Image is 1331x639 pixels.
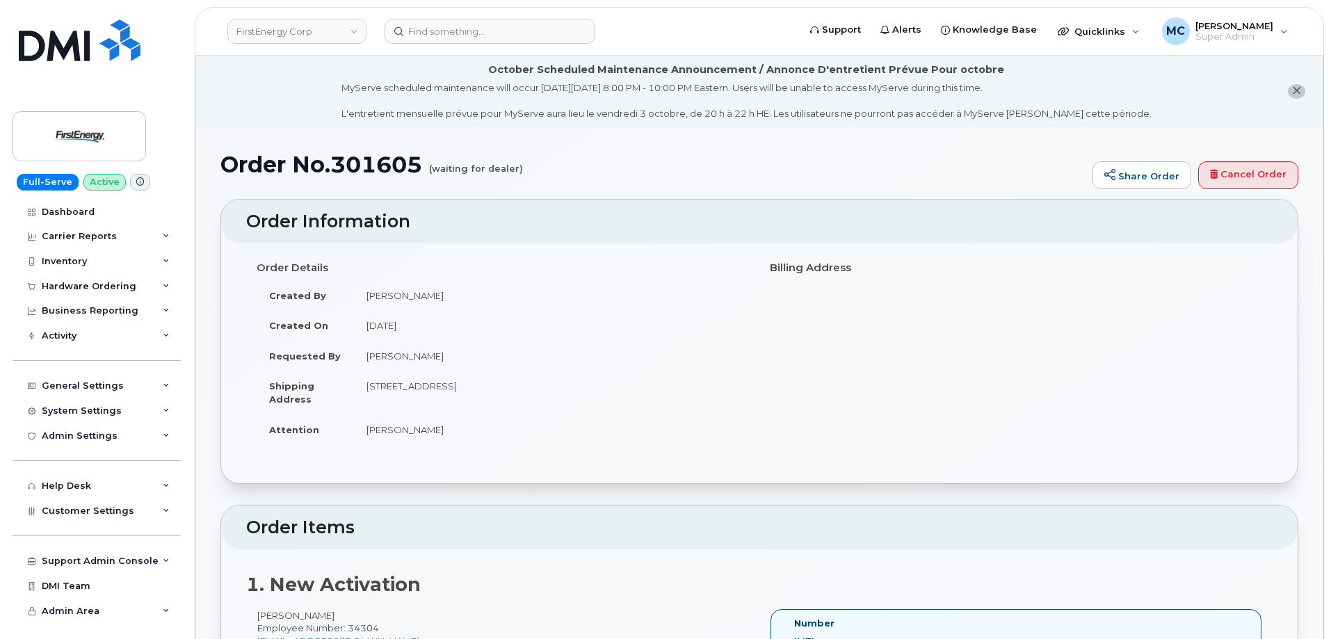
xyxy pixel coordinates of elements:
h4: Order Details [257,262,749,274]
strong: Created By [269,290,326,301]
label: Number [794,617,834,630]
td: [STREET_ADDRESS] [354,371,749,414]
small: (waiting for dealer) [429,152,523,174]
td: [DATE] [354,310,749,341]
strong: Attention [269,424,319,435]
td: [PERSON_NAME] [354,280,749,311]
h2: Order Information [246,212,1273,232]
strong: Created On [269,320,328,331]
strong: Shipping Address [269,380,314,405]
a: Cancel Order [1198,161,1298,189]
div: MyServe scheduled maintenance will occur [DATE][DATE] 8:00 PM - 10:00 PM Eastern. Users will be u... [341,81,1152,120]
td: [PERSON_NAME] [354,341,749,371]
strong: 1. New Activation [246,573,421,596]
button: close notification [1288,84,1305,99]
h4: Billing Address [770,262,1262,274]
a: Share Order [1092,161,1191,189]
td: [PERSON_NAME] [354,414,749,445]
div: October Scheduled Maintenance Announcement / Annonce D'entretient Prévue Pour octobre [488,63,1004,77]
iframe: Messenger Launcher [1270,579,1321,629]
h2: Order Items [246,518,1273,537]
span: Employee Number: 34304 [257,622,379,633]
strong: Requested By [269,350,341,362]
h1: Order No.301605 [220,152,1086,177]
